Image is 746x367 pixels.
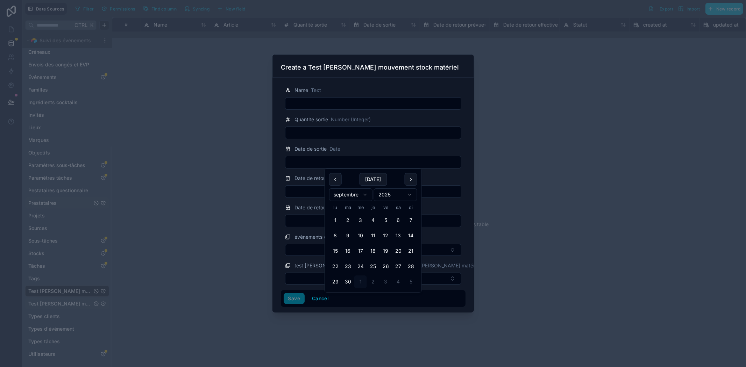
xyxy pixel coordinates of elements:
button: dimanche 28 septembre 2025 [405,260,417,273]
button: lundi 1 septembre 2025 [329,214,342,226]
th: samedi [392,204,405,211]
span: Date de retour prévue [295,175,346,182]
button: vendredi 19 septembre 2025 [379,245,392,257]
button: Select Button [285,244,461,256]
button: lundi 22 septembre 2025 [329,260,342,273]
button: mardi 16 septembre 2025 [342,245,354,257]
button: jeudi 2 octobre 2025 [367,275,379,288]
button: vendredi 12 septembre 2025 [379,229,392,242]
span: Text [311,87,321,94]
button: samedi 6 septembre 2025 [392,214,405,226]
span: Number (Integer) [331,116,371,123]
button: mercredi 24 septembre 2025 [354,260,367,273]
button: Today, mercredi 1 octobre 2025 [354,275,367,288]
button: samedi 27 septembre 2025 [392,260,405,273]
button: dimanche 21 septembre 2025 [405,245,417,257]
button: mardi 23 septembre 2025 [342,260,354,273]
span: Date [330,145,341,152]
table: septembre 2025 [329,204,417,288]
button: dimanche 14 septembre 2025 [405,229,417,242]
button: samedi 20 septembre 2025 [392,245,405,257]
button: jeudi 25 septembre 2025 [367,260,379,273]
button: mercredi 17 septembre 2025 [354,245,367,257]
button: lundi 29 septembre 2025 [329,275,342,288]
button: vendredi 5 septembre 2025 [379,214,392,226]
button: dimanche 7 septembre 2025 [405,214,417,226]
button: lundi 8 septembre 2025 [329,229,342,242]
button: mardi 2 septembre 2025 [342,214,354,226]
span: Date de retour effective [295,204,349,211]
th: dimanche [405,204,417,211]
span: test [PERSON_NAME] stock matériel 2 collection [295,262,406,269]
th: vendredi [379,204,392,211]
button: mercredi 10 septembre 2025 [354,229,367,242]
button: lundi 15 septembre 2025 [329,245,342,257]
th: mercredi [354,204,367,211]
span: Date de sortie [295,145,327,152]
button: vendredi 3 octobre 2025 [379,275,392,288]
span: Name [295,87,308,94]
button: mardi 30 septembre 2025 [342,275,354,288]
th: mardi [342,204,354,211]
button: jeudi 11 septembre 2025 [367,229,379,242]
button: vendredi 26 septembre 2025 [379,260,392,273]
span: événements collection [295,233,346,240]
h3: Create a Test [PERSON_NAME] mouvement stock matériel [281,63,459,72]
button: dimanche 5 octobre 2025 [405,275,417,288]
span: Test [PERSON_NAME] matériel [409,262,480,269]
button: Select Button [285,273,461,285]
button: mercredi 3 septembre 2025 [354,214,367,226]
button: [DATE] [359,173,387,186]
button: samedi 4 octobre 2025 [392,275,405,288]
button: mardi 9 septembre 2025 [342,229,354,242]
th: jeudi [367,204,379,211]
button: Cancel [307,293,333,304]
span: Quantité sortie [295,116,328,123]
th: lundi [329,204,342,211]
button: jeudi 4 septembre 2025 [367,214,379,226]
button: jeudi 18 septembre 2025 [367,245,379,257]
button: samedi 13 septembre 2025 [392,229,405,242]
